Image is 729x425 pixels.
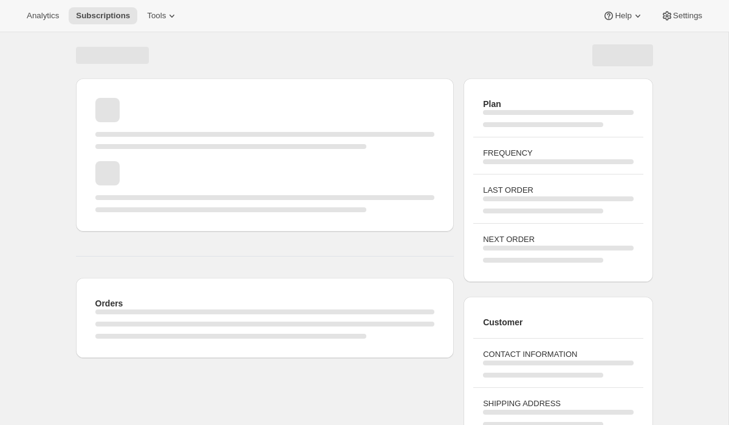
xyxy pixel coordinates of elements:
[595,7,651,24] button: Help
[483,147,633,159] h3: FREQUENCY
[147,11,166,21] span: Tools
[615,11,631,21] span: Help
[483,98,633,110] h2: Plan
[654,7,710,24] button: Settings
[69,7,137,24] button: Subscriptions
[140,7,185,24] button: Tools
[483,316,633,328] h2: Customer
[483,398,633,410] h3: SHIPPING ADDRESS
[27,11,59,21] span: Analytics
[673,11,702,21] span: Settings
[483,233,633,246] h3: NEXT ORDER
[19,7,66,24] button: Analytics
[95,297,435,309] h2: Orders
[483,184,633,196] h3: LAST ORDER
[76,11,130,21] span: Subscriptions
[483,348,633,361] h3: CONTACT INFORMATION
